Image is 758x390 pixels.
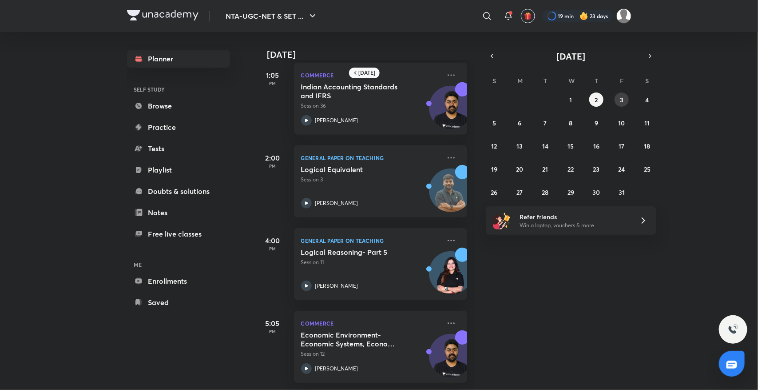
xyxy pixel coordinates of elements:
[728,324,738,335] img: ttu
[644,142,651,150] abbr: October 18, 2025
[543,165,548,173] abbr: October 21, 2025
[569,96,572,104] abbr: October 1, 2025
[255,70,290,80] h5: 1:05
[516,165,524,173] abbr: October 20, 2025
[315,282,358,290] p: [PERSON_NAME]
[518,119,522,127] abbr: October 6, 2025
[517,188,523,197] abbr: October 27, 2025
[315,117,358,125] p: [PERSON_NAME]
[646,76,649,85] abbr: Saturday
[564,92,578,107] button: October 1, 2025
[620,76,623,85] abbr: Friday
[619,165,625,173] abbr: October 24, 2025
[542,142,548,150] abbr: October 14, 2025
[492,76,496,85] abbr: Sunday
[589,116,603,130] button: October 9, 2025
[301,235,441,246] p: General Paper on Teaching
[615,116,629,130] button: October 10, 2025
[127,294,230,311] a: Saved
[127,10,198,23] a: Company Logo
[589,139,603,153] button: October 16, 2025
[301,153,441,163] p: General Paper on Teaching
[640,139,655,153] button: October 18, 2025
[564,116,578,130] button: October 8, 2025
[595,119,598,127] abbr: October 9, 2025
[595,96,598,104] abbr: October 2, 2025
[255,318,290,329] h5: 5:05
[589,162,603,176] button: October 23, 2025
[645,119,650,127] abbr: October 11, 2025
[592,188,600,197] abbr: October 30, 2025
[524,12,532,20] img: avatar
[520,221,629,229] p: Win a laptop, vouchers & more
[301,70,441,80] p: Commerce
[301,330,412,348] h5: Economic Environment- Economic Systems, Economic Policies(Monetary and Fiscal Policies)
[640,162,655,176] button: October 25, 2025
[615,92,629,107] button: October 3, 2025
[593,142,599,150] abbr: October 16, 2025
[520,212,629,221] h6: Refer friends
[301,176,441,184] p: Session 3
[315,199,358,207] p: [PERSON_NAME]
[517,142,523,150] abbr: October 13, 2025
[513,139,527,153] button: October 13, 2025
[498,50,644,62] button: [DATE]
[556,50,585,62] span: [DATE]
[493,212,511,229] img: referral
[593,165,599,173] abbr: October 23, 2025
[513,162,527,176] button: October 20, 2025
[579,12,588,20] img: streak
[429,173,472,216] img: Avatar
[492,119,496,127] abbr: October 5, 2025
[127,225,230,243] a: Free live classes
[542,188,549,197] abbr: October 28, 2025
[569,119,572,127] abbr: October 8, 2025
[255,329,290,334] p: PM
[620,96,623,104] abbr: October 3, 2025
[127,118,230,136] a: Practice
[640,92,655,107] button: October 4, 2025
[564,162,578,176] button: October 22, 2025
[615,185,629,199] button: October 31, 2025
[301,258,441,266] p: Session 11
[544,76,547,85] abbr: Tuesday
[492,142,497,150] abbr: October 12, 2025
[513,116,527,130] button: October 6, 2025
[589,92,603,107] button: October 2, 2025
[595,76,598,85] abbr: Thursday
[315,365,358,373] p: [PERSON_NAME]
[127,182,230,200] a: Doubts & solutions
[616,8,631,24] img: Sakshi Nath
[538,139,552,153] button: October 14, 2025
[127,82,230,97] h6: SELF STUDY
[615,162,629,176] button: October 24, 2025
[429,339,472,382] img: Avatar
[568,142,574,150] abbr: October 15, 2025
[487,162,501,176] button: October 19, 2025
[127,97,230,115] a: Browse
[640,116,655,130] button: October 11, 2025
[491,188,498,197] abbr: October 26, 2025
[301,82,412,100] h5: Indian Accounting Standards and IFRS
[564,185,578,199] button: October 29, 2025
[487,116,501,130] button: October 5, 2025
[521,9,535,23] button: avatar
[301,350,441,358] p: Session 12
[644,165,651,173] abbr: October 25, 2025
[127,161,230,179] a: Playlist
[255,153,290,163] h5: 2:00
[267,49,476,60] h4: [DATE]
[255,246,290,251] p: PM
[255,163,290,169] p: PM
[127,204,230,221] a: Notes
[538,185,552,199] button: October 28, 2025
[127,50,230,68] a: Planner
[301,165,412,174] h5: Logical Equivalent
[589,185,603,199] button: October 30, 2025
[646,96,649,104] abbr: October 4, 2025
[127,257,230,272] h6: ME
[255,235,290,246] h5: 4:00
[221,7,323,25] button: NTA-UGC-NET & SET ...
[127,272,230,290] a: Enrollments
[538,162,552,176] button: October 21, 2025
